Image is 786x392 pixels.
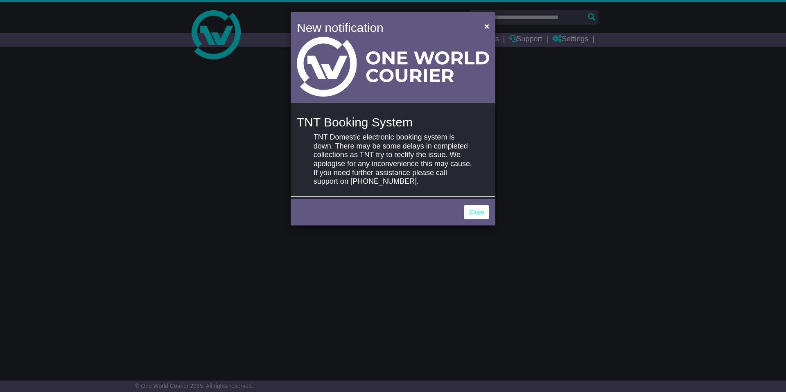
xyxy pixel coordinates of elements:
h4: New notification [297,18,472,37]
img: Light [297,37,489,97]
a: Close [464,205,489,219]
span: × [484,21,489,31]
p: TNT Domestic electronic booking system is down. There may be some delays in completed collections... [314,133,472,186]
h4: TNT Booking System [297,115,489,129]
button: Close [480,18,493,34]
